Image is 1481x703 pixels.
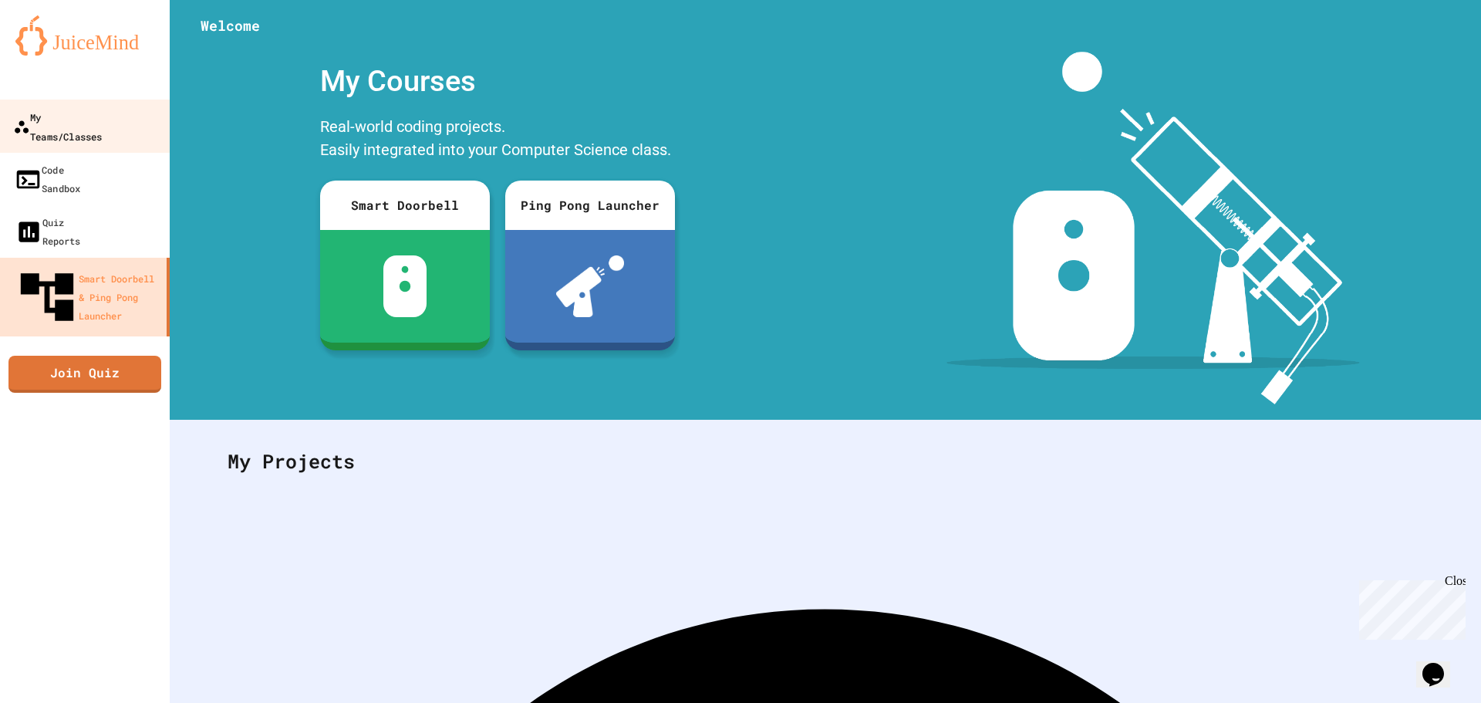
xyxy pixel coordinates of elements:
[312,111,683,169] div: Real-world coding projects. Easily integrated into your Computer Science class.
[1353,574,1466,640] iframe: chat widget
[15,265,160,329] div: Smart Doorbell & Ping Pong Launcher
[15,15,154,56] img: logo-orange.svg
[312,52,683,111] div: My Courses
[6,6,106,98] div: Chat with us now!Close
[15,161,80,198] div: Code Sandbox
[212,431,1439,492] div: My Projects
[556,255,625,317] img: ppl-with-ball.png
[320,181,490,230] div: Smart Doorbell
[946,52,1360,404] img: banner-image-my-projects.png
[15,213,80,250] div: Quiz Reports
[383,255,427,317] img: sdb-white.svg
[505,181,675,230] div: Ping Pong Launcher
[8,356,161,393] a: Join Quiz
[13,107,102,145] div: My Teams/Classes
[1416,641,1466,688] iframe: chat widget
